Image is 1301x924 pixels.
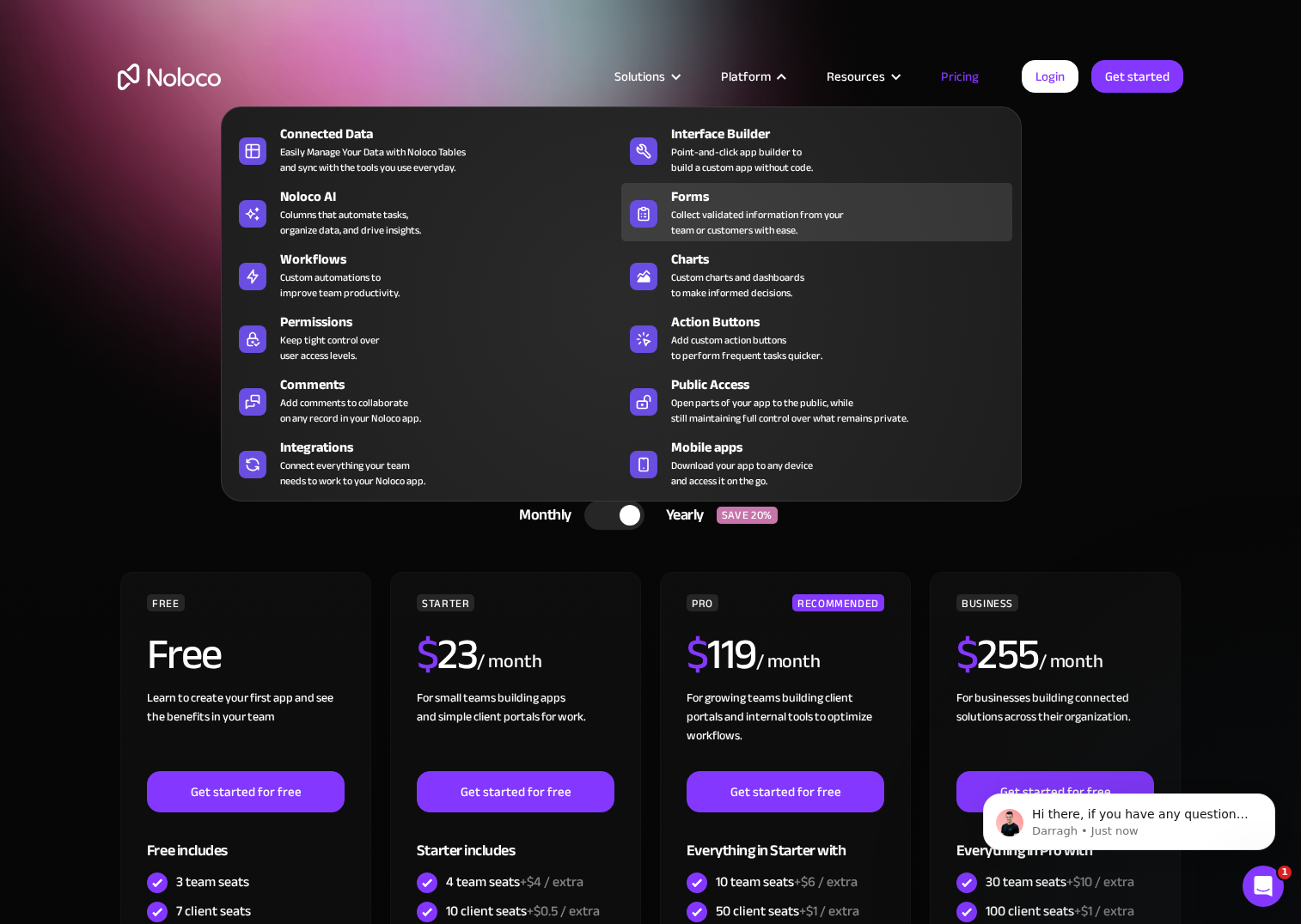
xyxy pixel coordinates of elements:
[1066,869,1134,895] span: +$10 / extra
[956,689,1154,771] div: For businesses building connected solutions across their organization. ‍
[687,633,756,676] h2: 119
[716,872,858,891] div: 10 team seats
[671,249,1020,270] div: Charts
[527,898,600,924] span: +$0.5 / extra
[280,249,629,270] div: Workflows
[671,332,822,363] div: Add custom action buttons to perform frequent tasks quicker.
[671,124,1020,144] div: Interface Builder
[147,812,345,868] div: Free includes
[827,65,885,88] div: Resources
[520,869,583,895] span: +$4 / extra
[687,812,884,868] div: Everything in Starter with
[799,898,859,924] span: +$1 / extra
[1278,866,1292,879] span: 1
[280,332,380,363] div: Keep tight control over user access levels.
[756,648,821,676] div: / month
[614,65,665,88] div: Solutions
[280,437,629,458] div: Integrations
[417,689,614,771] div: For small teams building apps and simple client portals for work. ‍
[644,502,717,528] div: Yearly
[118,146,1183,249] h1: Flexible Pricing Designed for Business
[147,689,345,771] div: Learn to create your first app and see the benefits in your team ‍
[417,594,474,611] div: STARTER
[687,594,718,611] div: PRO
[671,186,1020,207] div: Forms
[280,270,400,301] div: Custom automations to improve team productivity.
[986,872,1134,891] div: 30 team seats
[118,450,1183,493] div: CHOOSE YOUR PLAN
[118,266,1183,292] h2: Start for free. Upgrade to support your business at any stage.
[498,502,584,528] div: Monthly
[671,437,1020,458] div: Mobile apps
[671,395,908,426] div: Open parts of your app to the public, while still maintaining full control over what remains priv...
[671,458,813,489] span: Download your app to any device and access it on the go.
[417,614,438,695] span: $
[687,689,884,771] div: For growing teams building client portals and internal tools to optimize workflows.
[230,120,621,179] a: Connected DataEasily Manage Your Data with Noloco Tablesand sync with the tools you use everyday.
[417,812,614,868] div: Starter includes
[417,633,478,676] h2: 23
[956,614,978,695] span: $
[1074,898,1134,924] span: +$1 / extra
[1039,648,1103,676] div: / month
[956,633,1039,676] h2: 255
[621,308,1012,367] a: Action ButtonsAdd custom action buttonsto perform frequent tasks quicker.
[621,183,1012,241] a: FormsCollect validated information from yourteam or customers with ease.
[956,594,1018,611] div: BUSINESS
[621,371,1012,429] a: Public AccessOpen parts of your app to the public, whilestill maintaining full control over what ...
[1243,866,1284,907] iframe: Intercom live chat
[805,65,919,88] div: Resources
[280,374,629,395] div: Comments
[687,771,884,812] a: Get started for free
[721,65,771,88] div: Platform
[446,872,583,891] div: 4 team seats
[477,648,541,676] div: / month
[230,308,621,367] a: PermissionsKeep tight control overuser access levels.
[957,757,1301,878] iframe: Intercom notifications message
[280,395,421,426] div: Add comments to collaborate on any record in your Noloco app.
[280,458,425,489] div: Connect everything your team needs to work to your Noloco app.
[280,144,466,175] div: Easily Manage Your Data with Noloco Tables and sync with the tools you use everyday.
[671,207,844,238] div: Collect validated information from your team or customers with ease.
[671,270,804,301] div: Custom charts and dashboards to make informed decisions.
[230,246,621,304] a: WorkflowsCustom automations toimprove team productivity.
[699,65,805,88] div: Platform
[792,594,884,611] div: RECOMMENDED
[147,771,345,812] a: Get started for free
[176,872,249,891] div: 3 team seats
[621,120,1012,179] a: Interface BuilderPoint-and-click app builder tobuild a custom app without code.
[230,183,621,241] a: Noloco AIColumns that automate tasks,organize data, and drive insights.
[986,902,1134,921] div: 100 client seats
[280,124,629,144] div: Connected Data
[230,371,621,429] a: CommentsAdd comments to collaborateon any record in your Noloco app.
[176,902,251,921] div: 7 client seats
[687,614,708,695] span: $
[621,434,1012,492] a: Mobile appsDownload your app to any deviceand access it on the go.
[671,374,1020,395] div: Public Access
[280,186,629,207] div: Noloco AI
[956,771,1154,812] a: Get started for free
[147,594,185,611] div: FREE
[147,633,222,676] h2: Free
[671,312,1020,332] div: Action Buttons
[593,65,699,88] div: Solutions
[221,82,1022,502] nav: Platform
[1022,60,1078,93] a: Login
[956,812,1154,868] div: Everything in Pro with
[671,144,813,175] div: Point-and-click app builder to build a custom app without code.
[417,771,614,812] a: Get started for free
[118,64,221,90] a: home
[446,902,600,921] div: 10 client seats
[230,434,621,492] a: IntegrationsConnect everything your teamneeds to work to your Noloco app.
[1091,60,1183,93] a: Get started
[280,207,421,238] div: Columns that automate tasks, organize data, and drive insights.
[280,312,629,332] div: Permissions
[716,902,859,921] div: 50 client seats
[919,65,1000,88] a: Pricing
[794,869,858,895] span: +$6 / extra
[621,246,1012,304] a: ChartsCustom charts and dashboardsto make informed decisions.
